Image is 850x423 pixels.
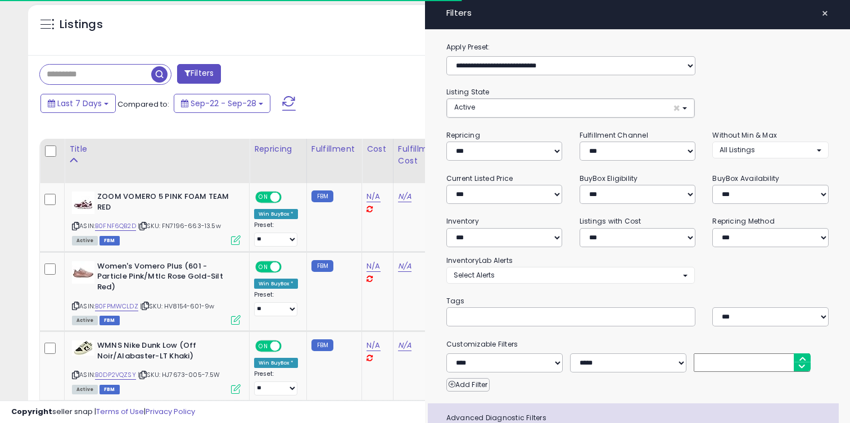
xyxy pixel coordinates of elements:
[446,130,480,140] small: Repricing
[817,6,833,21] button: ×
[446,216,479,226] small: Inventory
[580,216,641,226] small: Listings with Cost
[673,102,680,114] span: ×
[446,378,490,392] button: Add Filter
[438,41,837,53] label: Apply Preset:
[446,87,490,97] small: Listing State
[712,216,775,226] small: Repricing Method
[454,270,495,280] span: Select Alerts
[454,102,475,112] span: Active
[446,8,829,18] h4: Filters
[821,6,829,21] span: ×
[712,130,777,140] small: Without Min & Max
[438,338,837,351] small: Customizable Filters
[580,174,638,183] small: BuyBox Eligibility
[438,295,837,307] small: Tags
[580,130,648,140] small: Fulfillment Channel
[446,174,513,183] small: Current Listed Price
[712,142,829,158] button: All Listings
[446,256,513,265] small: InventoryLab Alerts
[712,174,779,183] small: BuyBox Availability
[446,267,695,283] button: Select Alerts
[720,145,755,154] span: All Listings
[447,99,694,117] button: Active ×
